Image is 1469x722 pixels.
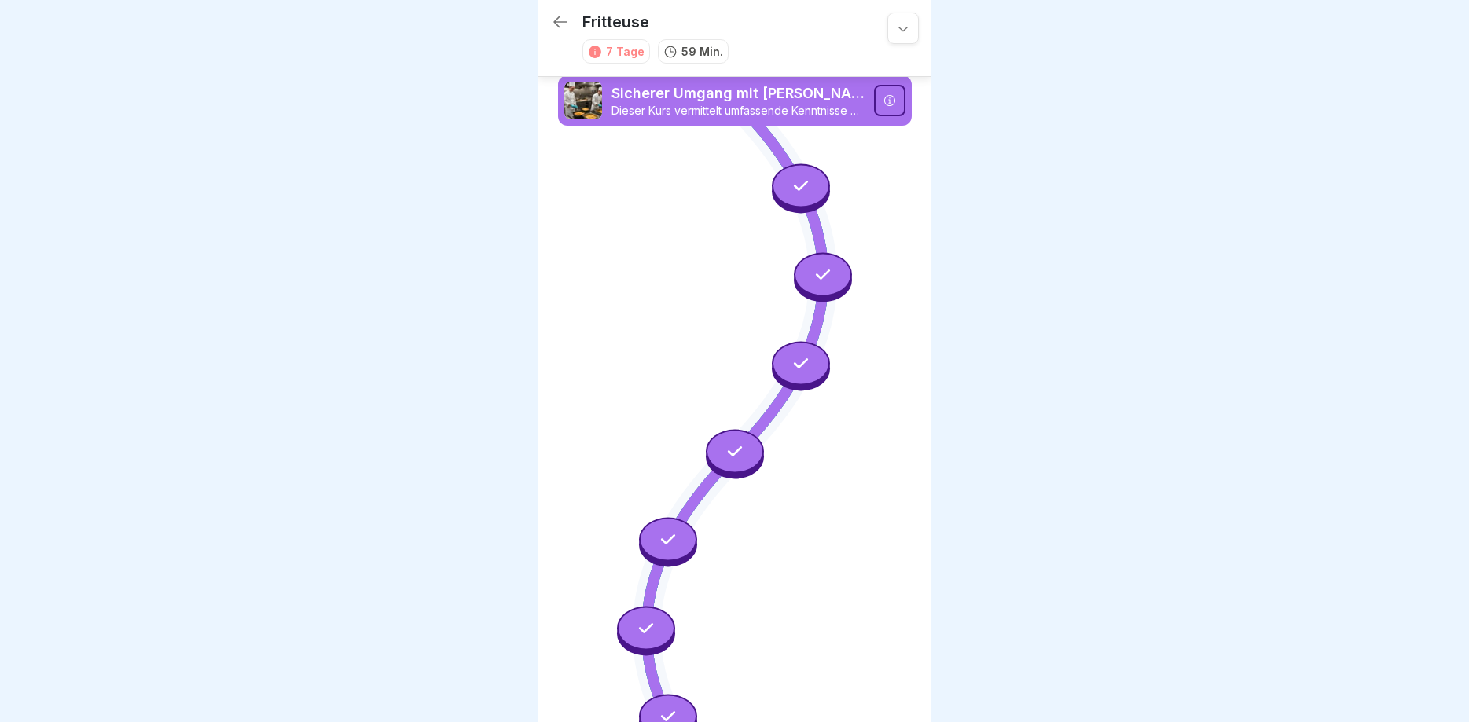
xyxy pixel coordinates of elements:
[564,82,602,119] img: oyzz4yrw5r2vs0n5ee8wihvj.png
[582,13,649,31] p: Fritteuse
[611,83,865,104] p: Sicherer Umgang mit [PERSON_NAME]
[606,43,645,60] div: 7 Tage
[611,104,865,118] p: Dieser Kurs vermittelt umfassende Kenntnisse und praktische Fähigkeiten, um Fritteusen sicher und...
[681,43,723,60] p: 59 Min.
